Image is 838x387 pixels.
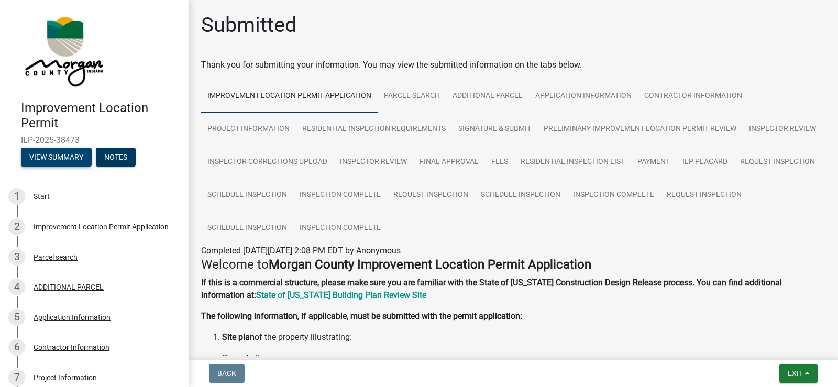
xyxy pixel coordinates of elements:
span: ILP-2025-38473 [21,135,168,145]
a: Project Information [201,113,296,146]
div: Parcel search [34,253,78,261]
div: Contractor Information [34,344,109,351]
li: Property lines. [222,352,825,364]
a: Preliminary Improvement Location Permit Review [537,113,743,146]
a: Final Approval [413,146,485,179]
button: Back [209,364,245,383]
div: Application Information [34,314,111,321]
div: 5 [8,309,25,326]
strong: The following information, if applicable, must be submitted with the permit application: [201,311,522,321]
div: Improvement Location Permit Application [34,223,169,230]
a: Request Inspection [734,146,821,179]
a: Contractor Information [638,80,748,113]
span: Completed [DATE][DATE] 2:08 PM EDT by Anonymous [201,246,401,256]
div: 4 [8,279,25,295]
div: 7 [8,369,25,386]
div: 2 [8,218,25,235]
a: Inspection Complete [293,179,387,212]
a: Residential Inspection Requirements [296,113,452,146]
a: Improvement Location Permit Application [201,80,378,113]
a: Request Inspection [387,179,475,212]
a: Schedule Inspection [475,179,567,212]
a: Schedule Inspection [201,179,293,212]
button: Exit [779,364,818,383]
a: Parcel search [378,80,446,113]
h4: Welcome to [201,257,825,272]
a: Application Information [529,80,638,113]
strong: If this is a commercial structure, please make sure you are familiar with the State of [US_STATE]... [201,278,782,300]
h4: Improvement Location Permit [21,101,180,131]
strong: Site plan [222,332,255,342]
button: Notes [96,148,136,167]
div: 1 [8,188,25,205]
a: Payment [631,146,676,179]
h1: Submitted [201,13,297,38]
a: Inspection Complete [293,212,387,245]
a: Inspection Complete [567,179,660,212]
a: Inspector Corrections Upload [201,146,334,179]
a: ADDITIONAL PARCEL [446,80,529,113]
a: Fees [485,146,514,179]
button: View Summary [21,148,92,167]
a: Inspector Review [334,146,413,179]
wm-modal-confirm: Summary [21,153,92,162]
div: Start [34,193,50,200]
a: Request Inspection [660,179,748,212]
a: Residential Inspection List [514,146,631,179]
a: State of [US_STATE] Building Plan Review Site [256,290,426,300]
span: Back [217,369,236,378]
wm-modal-confirm: Notes [96,153,136,162]
div: 6 [8,339,25,356]
img: Morgan County, Indiana [21,11,105,90]
div: ADDITIONAL PARCEL [34,283,104,291]
a: ILP Placard [676,146,734,179]
strong: Morgan County Improvement Location Permit Application [269,257,591,272]
div: 3 [8,249,25,266]
a: Signature & Submit [452,113,537,146]
div: Project Information [34,374,97,381]
li: of the property illustrating: [222,331,825,344]
div: Thank you for submitting your information. You may view the submitted information on the tabs below. [201,59,825,71]
span: Exit [788,369,803,378]
a: Inspector Review [743,113,822,146]
a: Schedule Inspection [201,212,293,245]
